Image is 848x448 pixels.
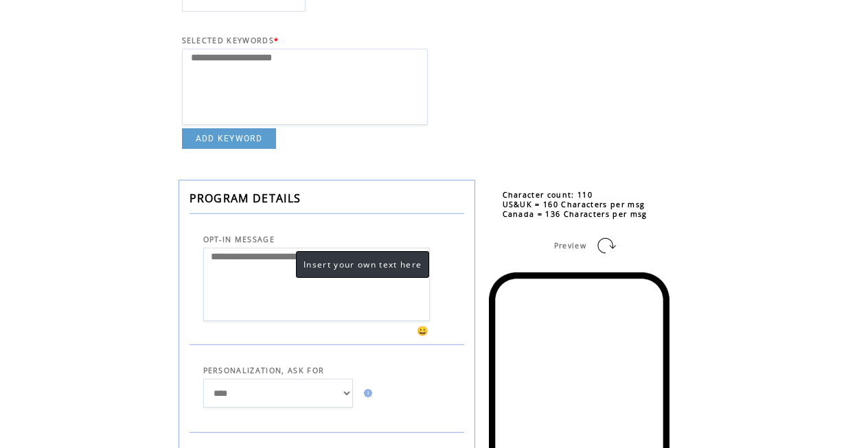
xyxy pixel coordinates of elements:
[360,389,372,397] img: help.gif
[190,191,301,206] span: PROGRAM DETAILS
[182,128,277,149] a: ADD KEYWORD
[554,241,586,250] span: Preview
[503,190,593,200] span: Character count: 110
[503,209,648,219] span: Canada = 136 Characters per msg
[417,325,429,337] span: 😀
[303,259,422,270] span: Insert your own text here
[203,366,325,375] span: PERSONALIZATION, ASK FOR
[503,200,645,209] span: US&UK = 160 Characters per msg
[203,235,275,244] span: OPT-IN MESSAGE
[182,36,275,45] span: SELECTED KEYWORDS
